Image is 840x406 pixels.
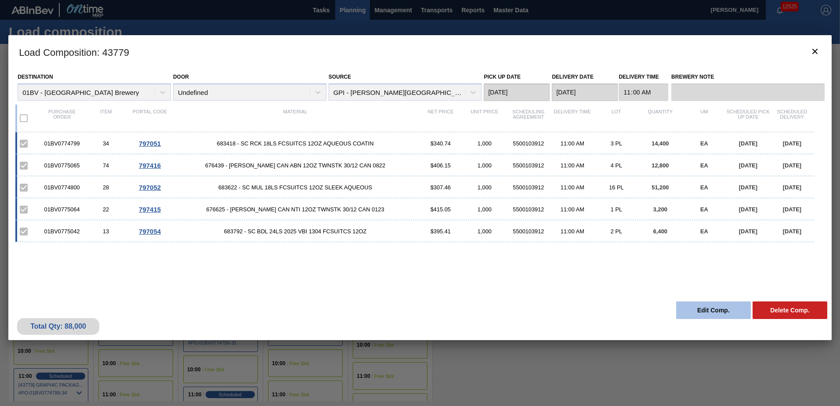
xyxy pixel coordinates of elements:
div: 01BV0775042 [40,228,84,235]
span: 51,200 [652,184,669,191]
div: $395.41 [419,228,463,235]
div: 4 PL [594,162,638,169]
div: 11:00 AM [550,184,594,191]
div: 1 PL [594,206,638,213]
div: 16 PL [594,184,638,191]
label: Pick up Date [484,74,521,80]
div: 3 PL [594,140,638,147]
div: $340.74 [419,140,463,147]
div: 28 [84,184,128,191]
span: 683622 - SC MUL 18LS FCSUITCS 12OZ SLEEK AQUEOUS [172,184,419,191]
div: Go to Order [128,228,172,235]
div: Net Price [419,109,463,127]
div: Lot [594,109,638,127]
div: 74 [84,162,128,169]
div: 01BV0774799 [40,140,84,147]
span: 797415 [139,206,161,213]
div: Go to Order [128,140,172,147]
div: 5500103912 [507,206,550,213]
label: Door [173,74,189,80]
span: 797052 [139,184,161,191]
span: 683792 - SC BDL 24LS 2025 VBI 1304 FCSUITCS 12OZ [172,228,419,235]
div: Scheduled Delivery [770,109,814,127]
label: Delivery Date [552,74,593,80]
div: 11:00 AM [550,206,594,213]
div: Unit Price [463,109,507,127]
div: Scheduling Agreement [507,109,550,127]
span: [DATE] [739,184,757,191]
div: Quantity [638,109,682,127]
div: Go to Order [128,184,172,191]
span: EA [700,140,708,147]
div: 11:00 AM [550,228,594,235]
div: Item [84,109,128,127]
span: 797416 [139,162,161,169]
div: 5500103912 [507,162,550,169]
div: 11:00 AM [550,140,594,147]
span: [DATE] [783,228,801,235]
div: UM [682,109,726,127]
span: EA [700,184,708,191]
span: [DATE] [739,206,757,213]
input: mm/dd/yyyy [552,83,618,101]
div: Portal code [128,109,172,127]
label: Destination [18,74,53,80]
span: 683418 - SC RCK 18LS FCSUITCS 12OZ AQUEOUS COATIN [172,140,419,147]
div: 1,000 [463,184,507,191]
label: Source [329,74,351,80]
div: 01BV0775064 [40,206,84,213]
div: 1,000 [463,140,507,147]
div: 2 PL [594,228,638,235]
div: $307.46 [419,184,463,191]
span: [DATE] [783,140,801,147]
div: Scheduled Pick up Date [726,109,770,127]
div: 13 [84,228,128,235]
label: Brewery Note [671,71,825,83]
div: 1,000 [463,162,507,169]
div: 01BV0774800 [40,184,84,191]
span: 676439 - CARR CAN ABN 12OZ TWNSTK 30/12 CAN 0822 [172,162,419,169]
div: Purchase order [40,109,84,127]
span: 3,200 [653,206,667,213]
span: [DATE] [783,162,801,169]
div: Go to Order [128,206,172,213]
span: EA [700,228,708,235]
span: 6,400 [653,228,667,235]
div: 01BV0775065 [40,162,84,169]
div: Total Qty: 88,000 [24,323,93,330]
span: [DATE] [783,184,801,191]
button: Edit Comp. [676,301,751,319]
span: 676625 - CARR CAN NTI 12OZ TWNSTK 30/12 CAN 0123 [172,206,419,213]
span: 14,400 [652,140,669,147]
div: 1,000 [463,228,507,235]
div: $406.15 [419,162,463,169]
div: 5500103912 [507,228,550,235]
span: 797054 [139,228,161,235]
span: 12,800 [652,162,669,169]
div: Go to Order [128,162,172,169]
div: 34 [84,140,128,147]
span: 797051 [139,140,161,147]
label: Delivery Time [619,71,668,83]
div: 22 [84,206,128,213]
span: EA [700,206,708,213]
span: [DATE] [783,206,801,213]
span: [DATE] [739,228,757,235]
span: [DATE] [739,140,757,147]
button: Delete Comp. [753,301,827,319]
div: 1,000 [463,206,507,213]
input: mm/dd/yyyy [484,83,550,101]
div: 11:00 AM [550,162,594,169]
div: 5500103912 [507,184,550,191]
div: $415.05 [419,206,463,213]
div: 5500103912 [507,140,550,147]
span: [DATE] [739,162,757,169]
span: EA [700,162,708,169]
div: Material [172,109,419,127]
h3: Load Composition : 43779 [8,35,832,69]
div: Delivery Time [550,109,594,127]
